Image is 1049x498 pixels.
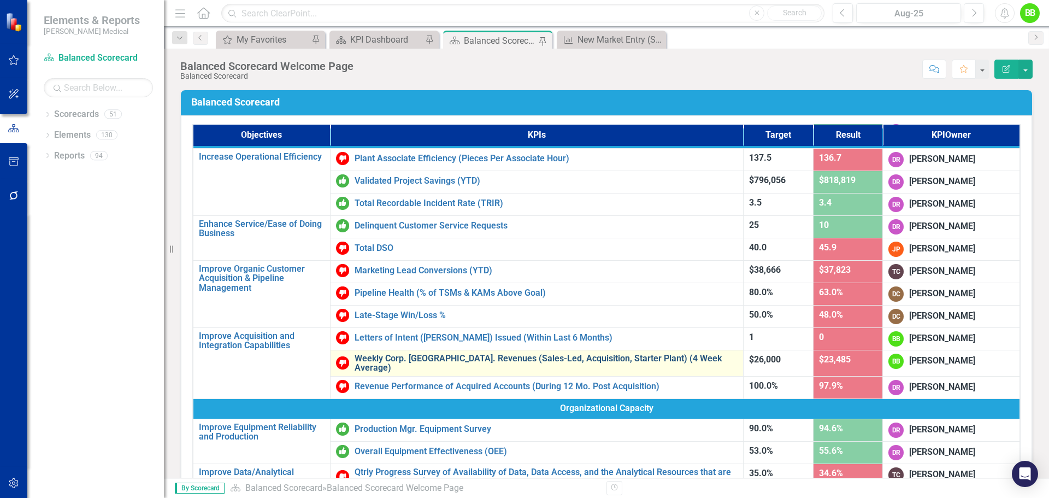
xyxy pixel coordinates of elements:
[330,215,743,238] td: Double-Click to Edit Right Click for Context Menu
[355,198,738,208] a: Total Recordable Incident Rate (TRIR)
[355,424,738,434] a: Production Mgr. Equipment Survey
[749,354,781,365] span: $26,000
[355,221,738,231] a: Delinquent Customer Service Requests
[330,171,743,193] td: Double-Click to Edit Right Click for Context Menu
[237,33,309,46] div: My Favorites
[767,5,822,21] button: Search
[330,148,743,171] td: Double-Click to Edit Right Click for Context Menu
[749,446,773,456] span: 53.0%
[819,309,843,320] span: 48.0%
[559,33,663,46] a: New Market Entry (Sales-Led, Acquisition, Starter Plant) (Within Last 12 Months)
[44,14,140,27] span: Elements & Reports
[193,327,330,399] td: Double-Click to Edit Right Click for Context Menu
[355,310,738,320] a: Late-Stage Win/Loss %
[819,220,829,230] span: 10
[330,441,743,464] td: Double-Click to Edit Right Click for Context Menu
[336,197,349,210] img: On or Above Target
[330,260,743,283] td: Double-Click to Edit Right Click for Context Menu
[355,447,738,456] a: Overall Equipment Effectiveness (OEE)
[883,464,1020,490] td: Double-Click to Edit
[332,33,422,46] a: KPI Dashboard
[330,283,743,305] td: Double-Click to Edit Right Click for Context Menu
[888,380,904,395] div: DR
[330,376,743,399] td: Double-Click to Edit Right Click for Context Menu
[193,148,330,215] td: Double-Click to Edit Right Click for Context Menu
[54,129,91,142] a: Elements
[193,464,330,490] td: Double-Click to Edit Right Click for Context Menu
[819,197,832,208] span: 3.4
[199,331,325,350] a: Improve Acquisition and Integration Capabilities
[104,110,122,119] div: 51
[883,215,1020,238] td: Double-Click to Edit
[330,350,743,376] td: Double-Click to Edit Right Click for Context Menu
[336,470,349,483] img: Below Target
[355,176,738,186] a: Validated Project Savings (YTD)
[819,153,841,163] span: 136.7
[888,242,904,257] div: JP
[355,354,738,373] a: Weekly Corp. [GEOGRAPHIC_DATA]. Revenues (Sales-Led, Acquisition, Starter Plant) (4 Week Average)
[883,441,1020,464] td: Double-Click to Edit
[219,33,309,46] a: My Favorites
[355,467,738,487] a: Qtrly Progress Survey of Availability of Data, Data Access, and the Analytical Resources that are...
[819,380,843,391] span: 97.9%
[336,286,349,300] img: Below Target
[883,419,1020,441] td: Double-Click to Edit
[336,356,349,370] img: Below Target
[355,243,738,253] a: Total DSO
[350,33,422,46] div: KPI Dashboard
[909,265,975,278] div: [PERSON_NAME]
[1012,461,1038,487] div: Open Intercom Messenger
[749,265,781,275] span: $38,666
[888,219,904,235] div: DR
[90,151,108,160] div: 94
[464,34,536,48] div: Balanced Scorecard Welcome Page
[888,174,904,190] div: DR
[888,423,904,438] div: DR
[883,283,1020,305] td: Double-Click to Edit
[888,197,904,212] div: DR
[749,423,773,433] span: 90.0%
[909,446,975,459] div: [PERSON_NAME]
[888,309,904,324] div: DC
[577,33,663,46] div: New Market Entry (Sales-Led, Acquisition, Starter Plant) (Within Last 12 Months)
[819,332,824,342] span: 0
[819,265,851,275] span: $37,823
[909,220,975,233] div: [PERSON_NAME]
[819,242,836,253] span: 45.9
[336,423,349,436] img: On or Above Target
[749,153,771,163] span: 137.5
[193,399,1020,419] td: Double-Click to Edit
[180,60,353,72] div: Balanced Scorecard Welcome Page
[819,287,843,297] span: 63.0%
[191,97,1026,108] h3: Balanced Scorecard
[336,219,349,232] img: On or Above Target
[330,327,743,350] td: Double-Click to Edit Right Click for Context Menu
[909,175,975,188] div: [PERSON_NAME]
[749,220,759,230] span: 25
[909,355,975,367] div: [PERSON_NAME]
[193,215,330,260] td: Double-Click to Edit Right Click for Context Menu
[749,309,773,320] span: 50.0%
[336,445,349,458] img: On or Above Target
[883,148,1020,171] td: Double-Click to Edit
[199,152,325,162] a: Increase Operational Efficiency
[749,468,773,478] span: 35.0%
[883,238,1020,260] td: Double-Click to Edit
[1020,3,1040,23] button: BB
[355,382,738,391] a: Revenue Performance of Acquired Accounts (During 12 Mo. Post Acquisition)
[888,286,904,302] div: DC
[199,219,325,238] a: Enhance Service/Ease of Doing Business
[355,333,738,343] a: Letters of Intent ([PERSON_NAME]) Issued (Within Last 6 Months)
[856,3,961,23] button: Aug-25
[819,175,856,185] span: $818,819
[883,193,1020,215] td: Double-Click to Edit
[330,464,743,490] td: Double-Click to Edit Right Click for Context Menu
[355,154,738,163] a: Plant Associate Efficiency (Pieces Per Associate Hour)
[888,354,904,369] div: BB
[54,108,99,121] a: Scorecards
[909,381,975,394] div: [PERSON_NAME]
[888,264,904,279] div: TC
[883,350,1020,376] td: Double-Click to Edit
[199,423,325,442] a: Improve Equipment Reliability and Production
